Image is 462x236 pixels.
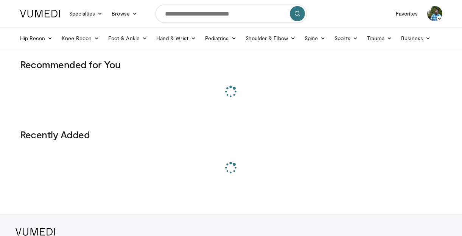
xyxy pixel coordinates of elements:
a: Trauma [362,31,397,46]
a: Sports [330,31,362,46]
a: Pediatrics [201,31,241,46]
img: VuMedi Logo [16,228,55,236]
a: Knee Recon [57,31,104,46]
img: Avatar [427,6,442,21]
img: VuMedi Logo [20,10,60,17]
h3: Recently Added [20,128,442,141]
input: Search topics, interventions [156,5,307,23]
a: Shoulder & Elbow [241,31,300,46]
a: Hand & Wrist [152,31,201,46]
a: Favorites [391,6,423,21]
h3: Recommended for You [20,58,442,70]
a: Foot & Ankle [104,31,152,46]
a: Hip Recon [16,31,58,46]
a: Business [397,31,435,46]
a: Spine [300,31,330,46]
a: Browse [107,6,142,21]
a: Specialties [65,6,107,21]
